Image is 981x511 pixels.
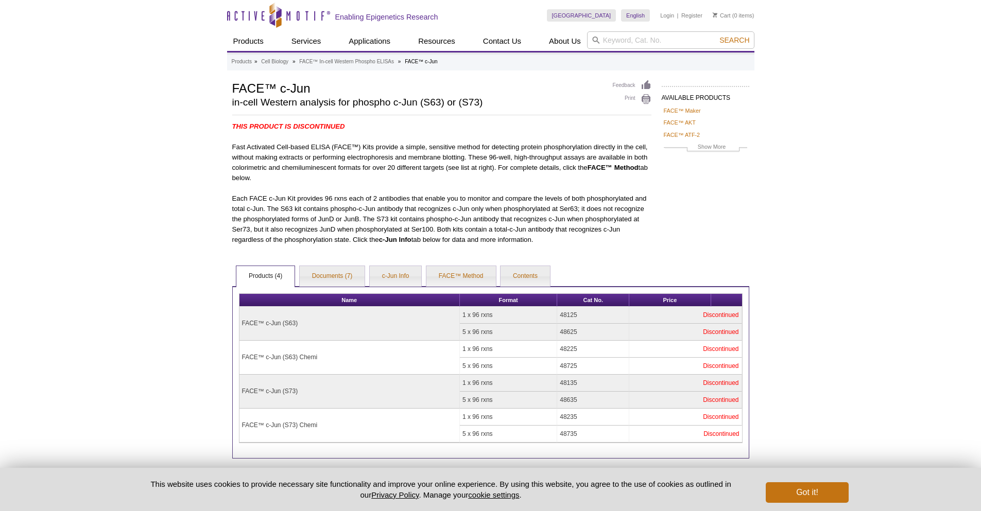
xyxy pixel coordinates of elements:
[613,80,651,91] a: Feedback
[543,31,587,51] a: About Us
[557,307,629,324] td: 48125
[587,31,754,49] input: Keyword, Cat. No.
[239,375,460,409] td: FACE™ c-Jun (S73)
[557,341,629,358] td: 48225
[557,409,629,426] td: 48235
[232,122,345,130] em: THIS PRODUCT IS DISCONTINUED
[232,193,651,245] p: Each FACE c-Jun Kit provides 96 rxns each of 2 antibodies that enable you to monitor and compare ...
[664,106,701,115] a: FACE™ Maker
[662,86,749,104] h2: AVAILABLE PRODUCTS
[232,57,252,66] a: Products
[629,375,742,392] td: Discontinued
[261,57,288,66] a: Cell Biology
[460,324,557,341] td: 5 x 96 rxns
[232,142,651,183] p: Fast Activated Cell-based ELISA (FACE™) Kits provide a simple, sensitive method for detecting pro...
[629,358,742,375] td: Discontinued
[713,12,717,17] img: Your Cart
[629,409,742,426] td: Discontinued
[460,392,557,409] td: 5 x 96 rxns
[398,59,401,64] li: »
[547,9,616,22] a: [GEOGRAPHIC_DATA]
[460,341,557,358] td: 1 x 96 rxns
[713,9,754,22] li: (0 items)
[664,142,747,154] a: Show More
[460,375,557,392] td: 1 x 96 rxns
[557,358,629,375] td: 48725
[468,490,519,499] button: cookie settings
[342,31,397,51] a: Applications
[371,490,419,499] a: Privacy Policy
[557,294,629,307] th: Cat No.
[660,12,674,19] a: Login
[713,12,731,19] a: Cart
[460,358,557,375] td: 5 x 96 rxns
[285,31,328,51] a: Services
[299,57,394,66] a: FACE™ In-cell Western Phospho ELISAs
[239,409,460,443] td: FACE™ c-Jun (S73) Chemi
[681,12,702,19] a: Register
[716,36,752,45] button: Search
[239,307,460,341] td: FACE™ c-Jun (S63)
[236,266,295,287] a: Products (4)
[460,307,557,324] td: 1 x 96 rxns
[588,164,639,171] strong: FACE™ Method
[232,98,603,107] h2: in-cell Western analysis for phospho c-Jun (S63) or (S73)
[629,392,742,409] td: Discontinued
[254,59,257,64] li: »
[227,31,270,51] a: Products
[621,9,650,22] a: English
[477,31,527,51] a: Contact Us
[664,118,696,127] a: FACE™ AKT
[460,409,557,426] td: 1 x 96 rxns
[557,324,629,341] td: 48625
[629,294,711,307] th: Price
[460,294,557,307] th: Format
[677,9,679,22] li: |
[335,12,438,22] h2: Enabling Epigenetics Research
[426,266,496,287] a: FACE™ Method
[379,236,411,243] strong: c-Jun Info
[412,31,461,51] a: Resources
[557,426,629,443] td: 48735
[557,392,629,409] td: 48635
[232,80,603,95] h1: FACE™ c-Jun
[239,341,460,375] td: FACE™ c-Jun (S63) Chemi
[239,294,460,307] th: Name
[501,266,550,287] a: Contents
[300,266,365,287] a: Documents (7)
[292,59,296,64] li: »
[370,266,422,287] a: c-Jun Info
[557,375,629,392] td: 48135
[664,130,700,139] a: FACE™ ATF-2
[629,307,742,324] td: Discontinued
[133,479,749,500] p: This website uses cookies to provide necessary site functionality and improve your online experie...
[460,426,557,443] td: 5 x 96 rxns
[629,324,742,341] td: Discontinued
[719,36,749,44] span: Search
[629,341,742,358] td: Discontinued
[766,482,848,503] button: Got it!
[629,426,742,443] td: Discontinued
[405,59,437,64] li: FACE™ c-Jun
[613,94,651,105] a: Print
